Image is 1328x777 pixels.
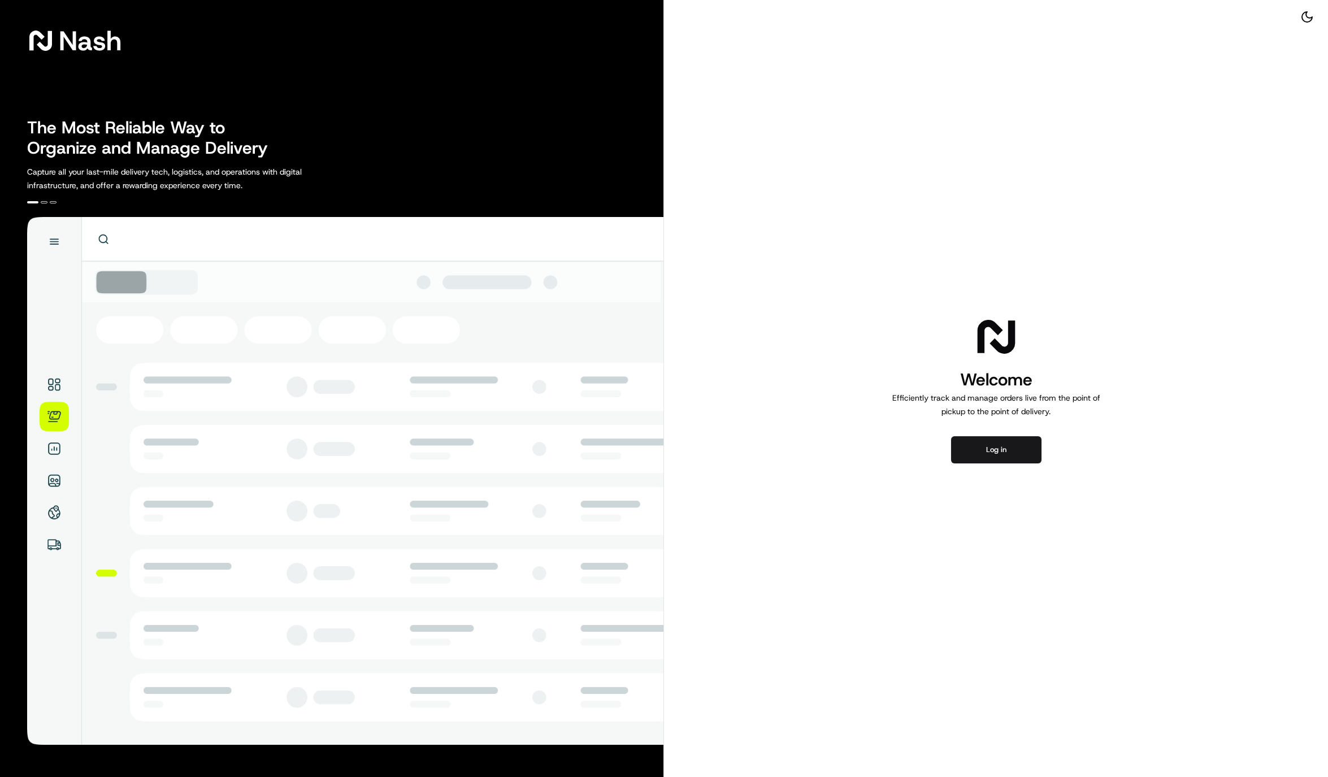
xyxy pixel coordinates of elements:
[951,436,1041,463] button: Log in
[27,217,663,745] img: illustration
[27,118,280,158] h2: The Most Reliable Way to Organize and Manage Delivery
[888,391,1105,418] p: Efficiently track and manage orders live from the point of pickup to the point of delivery.
[888,368,1105,391] h1: Welcome
[59,29,121,52] span: Nash
[27,165,353,192] p: Capture all your last-mile delivery tech, logistics, and operations with digital infrastructure, ...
